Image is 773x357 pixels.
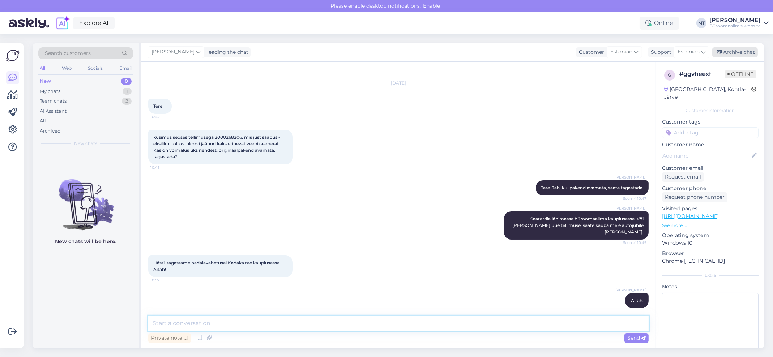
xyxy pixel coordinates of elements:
[662,205,759,212] p: Visited pages
[662,272,759,279] div: Extra
[662,141,759,149] p: Customer name
[40,78,51,85] div: New
[153,103,162,109] span: Tere
[640,17,679,30] div: Online
[712,47,758,57] div: Archive chat
[709,17,769,29] a: [PERSON_NAME]Büroomaailm's website
[150,165,178,170] span: 10:43
[153,260,282,272] span: Hästi, tagastame nädalavahetusel Kadaka tee kauplusesse. Aitäh!
[150,278,178,283] span: 10:57
[204,48,248,56] div: leading the chat
[40,108,67,115] div: AI Assistant
[619,240,646,245] span: Seen ✓ 10:49
[631,298,644,303] span: Aitäh.
[662,107,759,114] div: Customer information
[662,152,750,160] input: Add name
[662,127,759,138] input: Add a tag
[73,17,115,29] a: Explore AI
[662,164,759,172] p: Customer email
[38,64,47,73] div: All
[55,16,70,31] img: explore-ai
[541,185,644,190] span: Tere. Jah, kui pakend avamata, saate tagastada.
[662,172,704,182] div: Request email
[662,239,759,247] p: Windows 10
[122,98,132,105] div: 2
[148,333,191,343] div: Private note
[118,64,133,73] div: Email
[55,238,116,245] p: New chats will be here.
[151,48,195,56] span: [PERSON_NAME]
[576,48,604,56] div: Customer
[40,98,67,105] div: Team chats
[421,3,443,9] span: Enable
[679,70,725,78] div: # ggvheexf
[40,117,46,125] div: All
[148,80,649,86] div: [DATE]
[615,206,646,211] span: [PERSON_NAME]
[6,49,20,63] img: Askly Logo
[662,222,759,229] p: See more ...
[619,309,646,314] span: 10:59
[648,48,671,56] div: Support
[662,192,727,202] div: Request phone number
[619,196,646,201] span: Seen ✓ 10:47
[709,23,761,29] div: Büroomaailm's website
[40,128,61,135] div: Archived
[678,48,700,56] span: Estonian
[662,213,719,219] a: [URL][DOMAIN_NAME]
[60,64,73,73] div: Web
[615,175,646,180] span: [PERSON_NAME]
[662,257,759,265] p: Chrome [TECHNICAL_ID]
[123,88,132,95] div: 1
[33,166,139,231] img: No chats
[668,72,671,78] span: g
[512,216,645,235] span: Saate viia lähimasse büroomaailma kauplusesse. Või [PERSON_NAME] uue tellimuse, saate kauba meie ...
[662,283,759,291] p: Notes
[40,88,60,95] div: My chats
[74,140,97,147] span: New chats
[45,50,91,57] span: Search customers
[615,287,646,293] span: [PERSON_NAME]
[627,335,646,341] span: Send
[709,17,761,23] div: [PERSON_NAME]
[153,134,281,159] span: küsimus seoses tellimusega 2000268206, mis just saabus - eksilikult oli ostukorvi jäänud kaks eri...
[86,64,104,73] div: Socials
[662,232,759,239] p: Operating system
[610,48,632,56] span: Estonian
[696,18,706,28] div: MT
[121,78,132,85] div: 0
[662,185,759,192] p: Customer phone
[725,70,756,78] span: Offline
[150,114,178,120] span: 10:42
[662,250,759,257] p: Browser
[664,86,751,101] div: [GEOGRAPHIC_DATA], Kohtla-Järve
[662,118,759,126] p: Customer tags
